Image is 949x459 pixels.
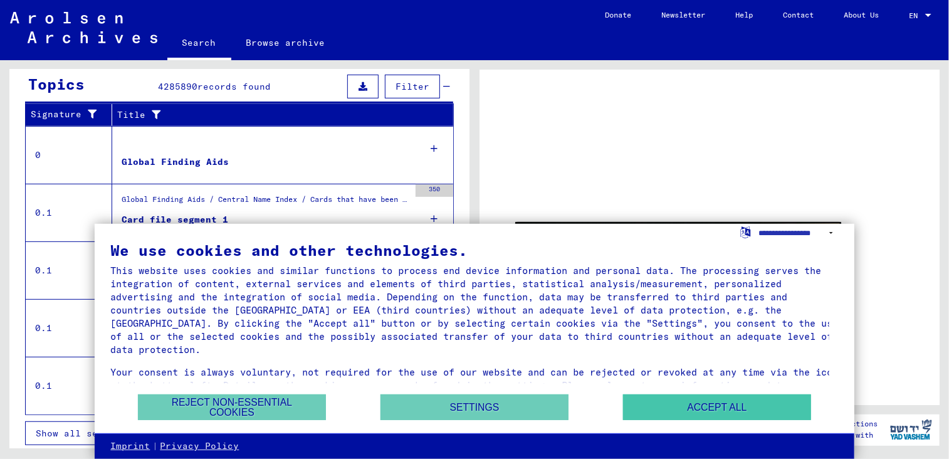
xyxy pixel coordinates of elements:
[36,428,165,439] span: Show all search results
[231,28,340,58] a: Browse archive
[117,105,441,125] div: Title
[110,243,838,258] div: We use cookies and other technologies.
[909,11,923,20] span: EN
[888,414,935,445] img: yv_logo.png
[138,394,326,420] button: Reject non-essential cookies
[623,394,811,420] button: Accept all
[26,299,112,357] td: 0.1
[122,156,229,169] div: Global Finding Aids
[117,108,429,122] div: Title
[10,12,157,43] img: Arolsen_neg.svg
[26,126,112,184] td: 0
[160,440,239,453] a: Privacy Policy
[26,241,112,299] td: 0.1
[25,421,183,445] button: Show all search results
[122,194,409,211] div: Global Finding Aids / Central Name Index / Cards that have been scanned during first sequential m...
[31,105,115,125] div: Signature
[26,357,112,414] td: 0.1
[122,213,228,226] div: Card file segment 1
[110,440,150,453] a: Imprint
[110,264,838,356] div: This website uses cookies and similar functions to process end device information and personal da...
[197,81,271,92] span: records found
[396,81,429,92] span: Filter
[28,73,85,95] div: Topics
[385,75,440,98] button: Filter
[26,184,112,241] td: 0.1
[31,108,102,121] div: Signature
[380,394,569,420] button: Settings
[158,81,197,92] span: 4285890
[110,366,838,405] div: Your consent is always voluntary, not required for the use of our website and can be rejected or ...
[416,184,453,197] div: 350
[167,28,231,60] a: Search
